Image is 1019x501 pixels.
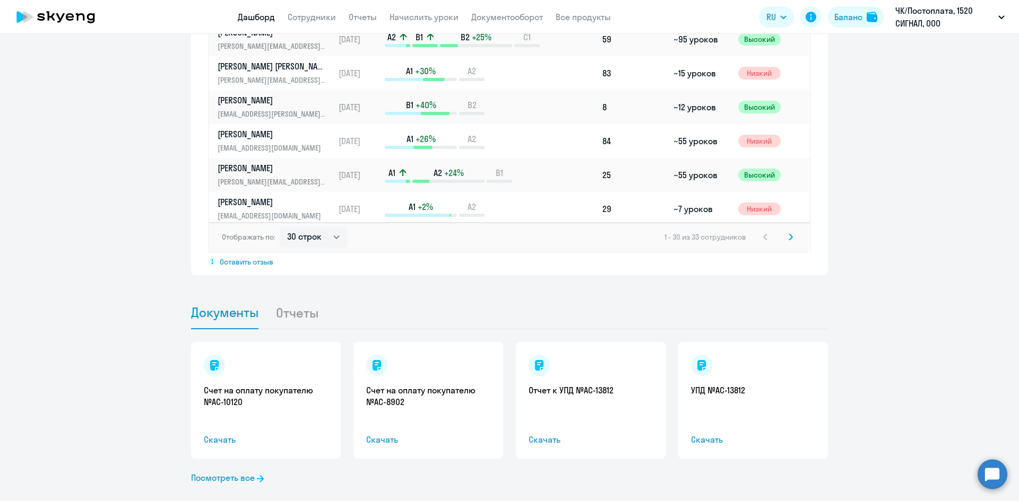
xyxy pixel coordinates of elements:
a: Дашборд [238,12,275,22]
a: Счет на оплату покупателю №AC-10120 [204,384,328,408]
td: 29 [598,192,669,226]
a: Начислить уроки [390,12,459,22]
span: A2 [468,201,476,213]
span: A1 [388,167,395,179]
span: C1 [523,31,531,43]
a: Отчеты [349,12,377,22]
a: Отчет к УПД №AC-13812 [529,384,653,396]
img: balance [867,12,877,22]
a: [PERSON_NAME][EMAIL_ADDRESS][DOMAIN_NAME] [218,128,334,154]
span: B2 [468,99,477,111]
span: B1 [406,99,413,111]
p: [PERSON_NAME] [218,128,327,140]
a: [PERSON_NAME][PERSON_NAME][EMAIL_ADDRESS][DOMAIN_NAME] [218,27,334,52]
a: [PERSON_NAME][PERSON_NAME][EMAIL_ADDRESS][DOMAIN_NAME] [218,162,334,188]
span: Высокий [738,101,781,113]
span: +25% [472,31,491,43]
span: Высокий [738,33,781,46]
span: Документы [191,304,258,320]
span: A2 [468,133,476,145]
span: Низкий [738,203,781,215]
td: ~95 уроков [669,22,733,56]
td: 25 [598,158,669,192]
span: A1 [406,65,413,77]
span: +30% [415,65,436,77]
a: [PERSON_NAME][EMAIL_ADDRESS][PERSON_NAME][DOMAIN_NAME] [218,94,334,120]
td: [DATE] [334,124,384,158]
td: ~15 уроков [669,56,733,90]
span: A1 [407,133,413,145]
td: [DATE] [334,90,384,124]
td: ~55 уроков [669,158,733,192]
a: Документооборот [471,12,543,22]
span: B1 [496,167,503,179]
span: A2 [468,65,476,77]
td: 84 [598,124,669,158]
a: Все продукты [556,12,611,22]
p: [PERSON_NAME] [PERSON_NAME] [218,60,327,72]
span: Оставить отзыв [220,257,273,267]
a: [PERSON_NAME][EMAIL_ADDRESS][DOMAIN_NAME] [218,196,334,222]
span: +26% [416,133,436,145]
ul: Tabs [191,296,828,329]
p: [EMAIL_ADDRESS][DOMAIN_NAME] [218,142,327,154]
td: [DATE] [334,158,384,192]
a: [PERSON_NAME] [PERSON_NAME][PERSON_NAME][EMAIL_ADDRESS][DOMAIN_NAME] [218,60,334,86]
td: 8 [598,90,669,124]
button: Балансbalance [828,6,884,28]
td: ~12 уроков [669,90,733,124]
td: [DATE] [334,56,384,90]
td: [DATE] [334,22,384,56]
span: A1 [409,201,416,213]
td: 83 [598,56,669,90]
p: ЧК/Постоплата, 1520 СИГНАЛ, ООО [895,4,994,30]
span: +24% [444,167,464,179]
span: Скачать [529,433,653,446]
span: Отображать по: [222,232,275,242]
span: B1 [416,31,423,43]
span: Скачать [691,433,815,446]
a: Посмотреть все [191,471,264,484]
span: B2 [461,31,470,43]
button: RU [759,6,794,28]
div: Баланс [834,11,862,23]
button: ЧК/Постоплата, 1520 СИГНАЛ, ООО [890,4,1010,30]
span: Скачать [366,433,490,446]
p: [PERSON_NAME][EMAIL_ADDRESS][DOMAIN_NAME] [218,176,327,188]
span: +40% [416,99,436,111]
p: [PERSON_NAME] [218,196,327,208]
p: [PERSON_NAME] [218,94,327,106]
td: [DATE] [334,192,384,226]
p: [PERSON_NAME][EMAIL_ADDRESS][DOMAIN_NAME] [218,40,327,52]
a: Счет на оплату покупателю №AC-8902 [366,384,490,408]
span: 1 - 30 из 33 сотрудников [664,232,746,242]
a: УПД №AC-13812 [691,384,815,396]
td: ~7 уроков [669,192,733,226]
p: [PERSON_NAME] [218,162,327,174]
p: [EMAIL_ADDRESS][DOMAIN_NAME] [218,210,327,222]
span: Низкий [738,135,781,147]
span: A2 [387,31,396,43]
span: A2 [434,167,442,179]
span: +2% [418,201,433,213]
td: ~55 уроков [669,124,733,158]
span: Скачать [204,433,328,446]
span: RU [766,11,776,23]
p: [PERSON_NAME][EMAIL_ADDRESS][DOMAIN_NAME] [218,74,327,86]
td: 59 [598,22,669,56]
p: [EMAIL_ADDRESS][PERSON_NAME][DOMAIN_NAME] [218,108,327,120]
span: Низкий [738,67,781,80]
span: Высокий [738,169,781,181]
a: Сотрудники [288,12,336,22]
